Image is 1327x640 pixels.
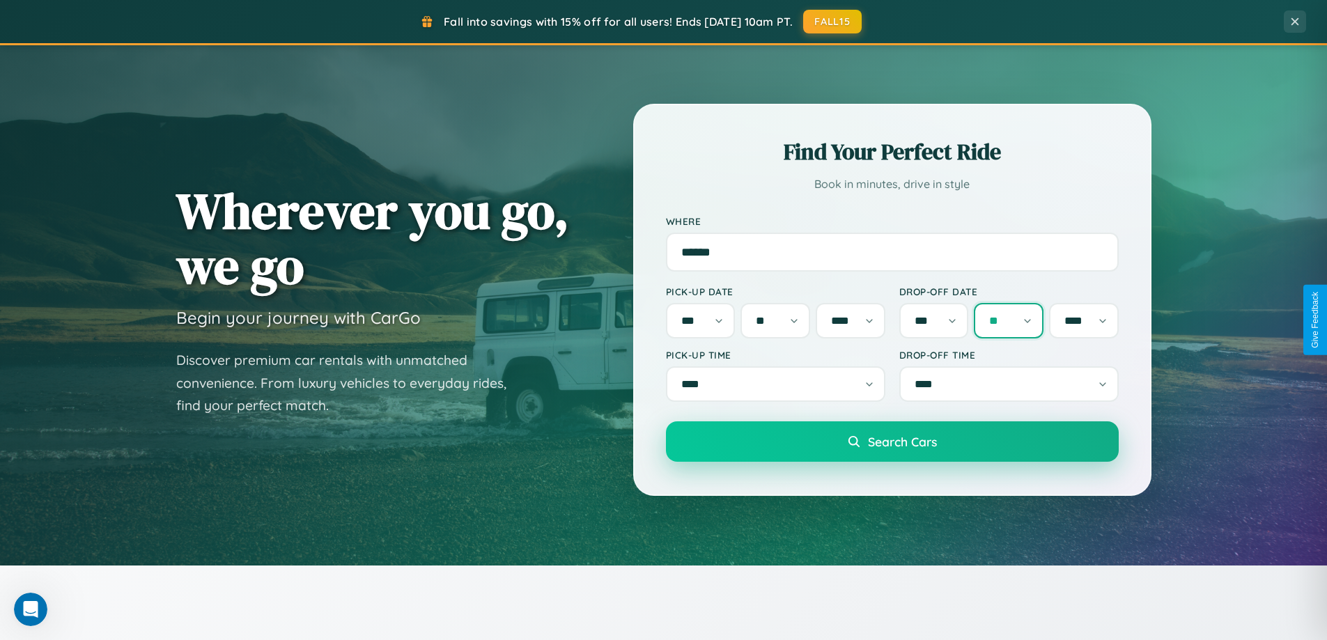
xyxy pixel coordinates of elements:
label: Drop-off Time [899,349,1119,361]
span: Fall into savings with 15% off for all users! Ends [DATE] 10am PT. [444,15,793,29]
label: Drop-off Date [899,286,1119,297]
h3: Begin your journey with CarGo [176,307,421,328]
h2: Find Your Perfect Ride [666,136,1119,167]
label: Pick-up Time [666,349,885,361]
button: FALL15 [803,10,862,33]
button: Search Cars [666,421,1119,462]
h1: Wherever you go, we go [176,183,569,293]
label: Where [666,215,1119,227]
span: Search Cars [868,434,937,449]
p: Discover premium car rentals with unmatched convenience. From luxury vehicles to everyday rides, ... [176,349,525,417]
iframe: Intercom live chat [14,593,47,626]
div: Give Feedback [1310,292,1320,348]
label: Pick-up Date [666,286,885,297]
p: Book in minutes, drive in style [666,174,1119,194]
